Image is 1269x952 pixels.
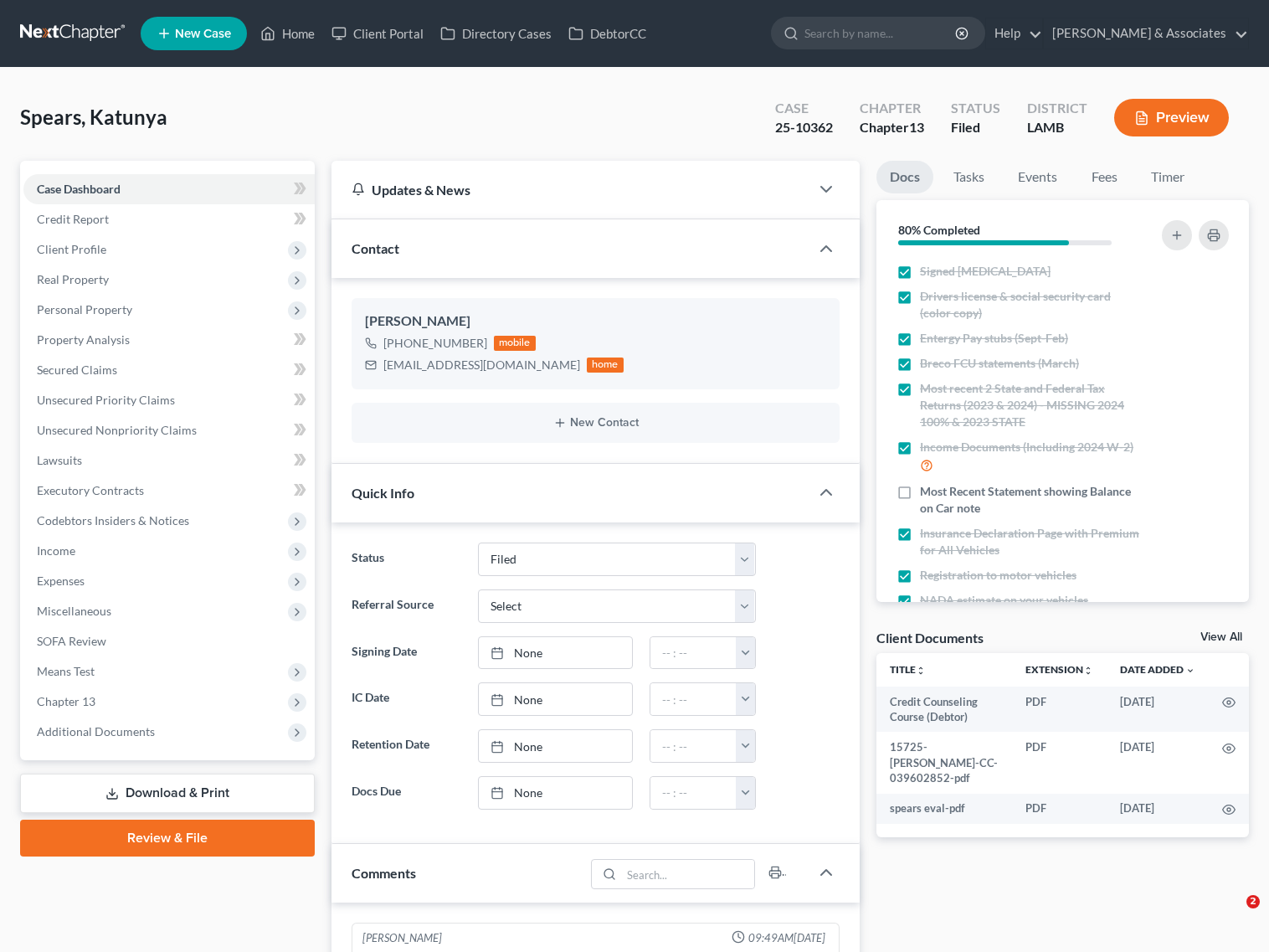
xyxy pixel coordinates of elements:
[37,302,132,316] span: Personal Property
[1114,99,1229,136] button: Preview
[920,263,1051,280] span: Signed [MEDICAL_DATA]
[920,567,1076,584] span: Registration to motor vehicles
[1107,794,1209,824] td: [DATE]
[587,358,624,373] div: home
[860,99,924,118] div: Chapter
[383,335,487,352] div: [PHONE_NUMBER]
[365,311,826,332] div: [PERSON_NAME]
[23,385,315,415] a: Unsecured Priority Claims
[23,476,315,506] a: Executory Contracts
[920,355,1079,372] span: Breco FCU statements (March)
[1138,161,1198,193] a: Timer
[650,730,737,762] input: -- : --
[365,416,826,430] button: New Contact
[1246,895,1260,908] span: 2
[951,118,1000,137] div: Filed
[1077,161,1131,193] a: Fees
[37,182,121,196] span: Case Dashboard
[23,174,315,204] a: Case Dashboard
[37,453,82,467] span: Lawsuits
[37,574,85,588] span: Expenses
[37,694,95,708] span: Chapter 13
[876,732,1012,793] td: 15725-[PERSON_NAME]-CC-039602852-pdf
[323,18,432,49] a: Client Portal
[383,357,580,373] div: [EMAIL_ADDRESS][DOMAIN_NAME]
[876,161,933,193] a: Docs
[775,118,833,137] div: 25-10362
[876,629,984,646] div: Client Documents
[37,513,189,527] span: Codebtors Insiders & Notices
[804,18,958,49] input: Search by name...
[37,543,75,558] span: Income
[876,794,1012,824] td: spears eval-pdf
[860,118,924,137] div: Chapter
[951,99,1000,118] div: Status
[352,240,399,256] span: Contact
[622,860,755,888] input: Search...
[479,637,632,669] a: None
[37,332,130,347] span: Property Analysis
[343,589,470,623] label: Referral Source
[1012,794,1107,824] td: PDF
[940,161,998,193] a: Tasks
[1027,99,1087,118] div: District
[343,682,470,716] label: IC Date
[1012,732,1107,793] td: PDF
[650,683,737,715] input: -- : --
[1120,663,1195,676] a: Date Added expand_more
[920,380,1142,430] span: Most recent 2 State and Federal Tax Returns (2023 & 2024) - MISSING 2024 100% & 2023 STATE
[37,423,197,437] span: Unsecured Nonpriority Claims
[890,663,926,676] a: Titleunfold_more
[1012,687,1107,733] td: PDF
[352,865,416,881] span: Comments
[1212,895,1252,935] iframe: Intercom live chat
[352,181,789,198] div: Updates & News
[479,683,632,715] a: None
[20,105,167,129] span: Spears, Katunya
[920,439,1133,455] span: Income Documents (Including 2024 W-2)
[37,242,106,256] span: Client Profile
[37,634,106,648] span: SOFA Review
[1107,687,1209,733] td: [DATE]
[876,687,1012,733] td: Credit Counseling Course (Debtor)
[909,119,924,135] span: 13
[20,820,315,857] a: Review & File
[23,445,315,476] a: Lawsuits
[1185,666,1195,676] i: expand_more
[37,393,175,407] span: Unsecured Priority Claims
[1025,663,1093,676] a: Extensionunfold_more
[1004,161,1071,193] a: Events
[775,99,833,118] div: Case
[494,336,536,351] div: mobile
[37,363,117,377] span: Secured Claims
[898,223,980,237] strong: 80% Completed
[650,637,737,669] input: -- : --
[1107,732,1209,793] td: [DATE]
[1044,18,1248,49] a: [PERSON_NAME] & Associates
[920,525,1142,558] span: Insurance Declaration Page with Premium for All Vehicles
[37,724,155,738] span: Additional Documents
[1200,631,1242,643] a: View All
[920,330,1068,347] span: Entergy Pay stubs (Sept-Feb)
[23,626,315,656] a: SOFA Review
[175,28,231,40] span: New Case
[343,776,470,810] label: Docs Due
[650,777,737,809] input: -- : --
[343,636,470,670] label: Signing Date
[920,592,1088,609] span: NADA estimate on your vehicles
[37,272,109,286] span: Real Property
[920,483,1142,517] span: Most Recent Statement showing Balance on Car note
[343,729,470,763] label: Retention Date
[37,212,109,226] span: Credit Report
[20,774,315,813] a: Download & Print
[1027,118,1087,137] div: LAMB
[479,730,632,762] a: None
[920,288,1142,322] span: Drivers license & social security card (color copy)
[37,604,111,618] span: Miscellaneous
[37,664,95,678] span: Means Test
[986,18,1042,49] a: Help
[23,325,315,355] a: Property Analysis
[23,204,315,234] a: Credit Report
[37,483,144,497] span: Executory Contracts
[362,930,442,946] div: [PERSON_NAME]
